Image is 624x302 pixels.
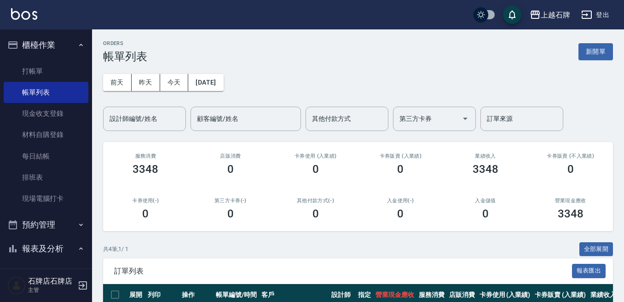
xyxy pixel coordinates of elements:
[188,74,223,91] button: [DATE]
[227,207,234,220] h3: 0
[103,50,147,63] h3: 帳單列表
[227,163,234,176] h3: 0
[4,61,88,82] a: 打帳單
[199,153,262,159] h2: 店販消費
[572,266,606,275] a: 報表匯出
[454,198,517,204] h2: 入金儲值
[103,74,132,91] button: 前天
[567,163,574,176] h3: 0
[132,74,160,91] button: 昨天
[28,277,75,286] h5: 石牌店石牌店
[11,8,37,20] img: Logo
[541,9,570,21] div: 上越石牌
[28,286,75,294] p: 主管
[578,6,613,23] button: 登出
[578,47,613,56] a: 新開單
[160,74,189,91] button: 今天
[369,153,432,159] h2: 卡券販賣 (入業績)
[4,146,88,167] a: 每日結帳
[4,188,88,209] a: 現場電腦打卡
[142,207,149,220] h3: 0
[526,6,574,24] button: 上越石牌
[4,237,88,261] button: 報表及分析
[458,111,473,126] button: Open
[312,207,319,220] h3: 0
[7,276,26,295] img: Person
[579,242,613,256] button: 全部展開
[4,82,88,103] a: 帳單列表
[114,198,177,204] h2: 卡券使用(-)
[312,163,319,176] h3: 0
[539,153,602,159] h2: 卡券販賣 (不入業績)
[199,198,262,204] h2: 第三方卡券(-)
[503,6,521,24] button: save
[284,198,347,204] h2: 其他付款方式(-)
[103,245,128,253] p: 共 4 筆, 1 / 1
[558,207,584,220] h3: 3348
[369,198,432,204] h2: 入金使用(-)
[454,153,517,159] h2: 業績收入
[4,33,88,57] button: 櫃檯作業
[4,264,88,285] a: 報表目錄
[4,124,88,145] a: 材料自購登錄
[4,213,88,237] button: 預約管理
[397,207,404,220] h3: 0
[397,163,404,176] h3: 0
[114,267,572,276] span: 訂單列表
[103,40,147,46] h2: ORDERS
[572,264,606,278] button: 報表匯出
[114,153,177,159] h3: 服務消費
[133,163,158,176] h3: 3348
[473,163,498,176] h3: 3348
[578,43,613,60] button: 新開單
[4,167,88,188] a: 排班表
[539,198,602,204] h2: 營業現金應收
[284,153,347,159] h2: 卡券使用 (入業績)
[482,207,489,220] h3: 0
[4,103,88,124] a: 現金收支登錄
